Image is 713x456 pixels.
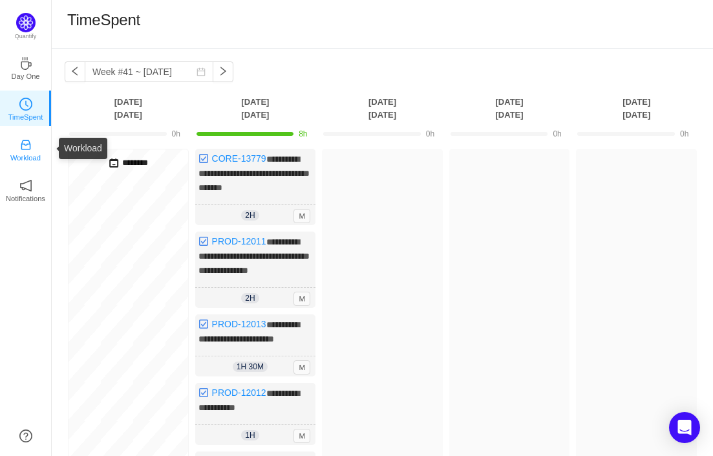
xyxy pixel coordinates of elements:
[446,95,573,122] th: [DATE] [DATE]
[65,95,192,122] th: [DATE] [DATE]
[19,102,32,114] a: icon: clock-circleTimeSpent
[19,138,32,151] i: icon: inbox
[172,129,180,138] span: 0h
[426,129,434,138] span: 0h
[10,152,41,164] p: Workload
[212,387,266,398] a: PROD-12012
[241,210,259,221] span: 2h
[8,111,43,123] p: TimeSpent
[19,61,32,74] a: icon: coffeeDay One
[293,429,310,443] span: M
[680,129,688,138] span: 0h
[198,319,209,329] img: 10318
[213,61,233,82] button: icon: right
[192,95,319,122] th: [DATE] [DATE]
[19,98,32,111] i: icon: clock-circle
[85,61,213,82] input: Select a week
[212,236,266,246] a: PROD-12011
[19,183,32,196] a: icon: notificationNotifications
[6,193,45,204] p: Notifications
[19,429,32,442] a: icon: question-circle
[198,153,209,164] img: 10318
[197,67,206,76] i: icon: calendar
[553,129,561,138] span: 0h
[293,360,310,375] span: M
[319,95,446,122] th: [DATE] [DATE]
[15,32,37,41] p: Quantify
[16,13,36,32] img: Quantify
[198,236,209,246] img: 10318
[573,95,700,122] th: [DATE] [DATE]
[11,71,39,82] p: Day One
[241,430,259,440] span: 1h
[198,387,209,398] img: 10318
[19,142,32,155] a: icon: inboxWorkload
[293,209,310,223] span: M
[65,61,85,82] button: icon: left
[293,292,310,306] span: M
[241,293,259,303] span: 2h
[669,412,700,443] div: Open Intercom Messenger
[212,319,266,329] a: PROD-12013
[299,129,307,138] span: 8h
[233,362,268,372] span: 1h 30m
[212,153,266,164] a: CORE-13779
[19,57,32,70] i: icon: coffee
[67,10,140,30] h1: TimeSpent
[19,179,32,192] i: icon: notification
